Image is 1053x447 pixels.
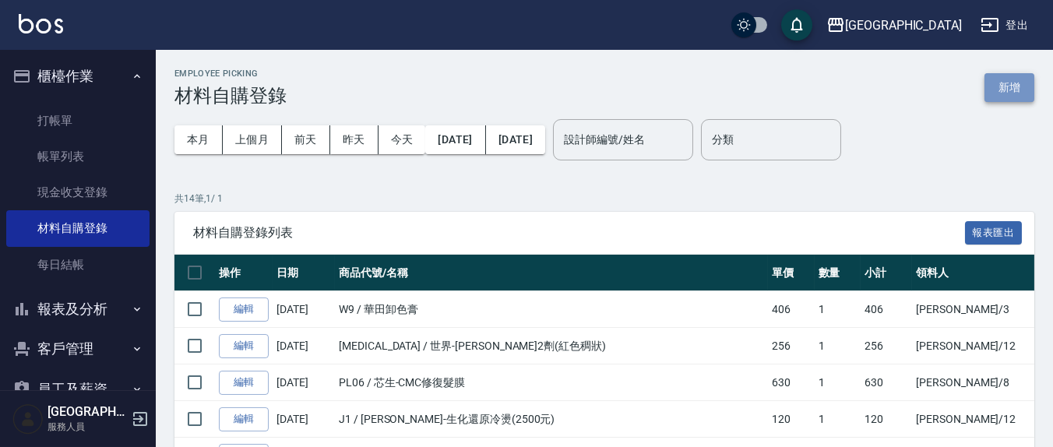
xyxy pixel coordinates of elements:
[273,364,335,401] td: [DATE]
[273,255,335,291] th: 日期
[273,401,335,438] td: [DATE]
[273,328,335,364] td: [DATE]
[19,14,63,33] img: Logo
[6,56,150,97] button: 櫃檯作業
[174,69,287,79] h2: Employee Picking
[861,401,912,438] td: 120
[379,125,426,154] button: 今天
[768,328,815,364] td: 256
[174,125,223,154] button: 本月
[6,210,150,246] a: 材料自購登錄
[815,401,861,438] td: 1
[219,371,269,395] a: 編輯
[335,291,768,328] td: W9 / 華田卸色膏
[845,16,962,35] div: [GEOGRAPHIC_DATA]
[219,407,269,431] a: 編輯
[425,125,485,154] button: [DATE]
[861,255,912,291] th: 小計
[861,291,912,328] td: 406
[6,329,150,369] button: 客戶管理
[335,364,768,401] td: PL06 / 芯生-CMC修復髮膜
[781,9,812,40] button: save
[861,328,912,364] td: 256
[6,103,150,139] a: 打帳單
[335,328,768,364] td: [MEDICAL_DATA] / 世界-[PERSON_NAME]2劑(紅色稠狀)
[12,403,44,435] img: Person
[223,125,282,154] button: 上個月
[6,289,150,329] button: 報表及分析
[6,247,150,283] a: 每日結帳
[768,401,815,438] td: 120
[815,291,861,328] td: 1
[335,255,768,291] th: 商品代號/名稱
[486,125,545,154] button: [DATE]
[335,401,768,438] td: J1 / [PERSON_NAME]-生化還原冷燙(2500元)
[174,85,287,107] h3: 材料自購登錄
[984,73,1034,102] button: 新增
[6,139,150,174] a: 帳單列表
[815,255,861,291] th: 數量
[965,221,1023,245] button: 報表匯出
[273,291,335,328] td: [DATE]
[215,255,273,291] th: 操作
[6,369,150,410] button: 員工及薪資
[330,125,379,154] button: 昨天
[768,291,815,328] td: 406
[48,404,127,420] h5: [GEOGRAPHIC_DATA]
[282,125,330,154] button: 前天
[984,79,1034,94] a: 新增
[193,225,965,241] span: 材料自購登錄列表
[861,364,912,401] td: 630
[219,334,269,358] a: 編輯
[48,420,127,434] p: 服務人員
[768,364,815,401] td: 630
[174,192,1034,206] p: 共 14 筆, 1 / 1
[768,255,815,291] th: 單價
[974,11,1034,40] button: 登出
[6,174,150,210] a: 現金收支登錄
[965,224,1023,239] a: 報表匯出
[219,297,269,322] a: 編輯
[815,328,861,364] td: 1
[820,9,968,41] button: [GEOGRAPHIC_DATA]
[815,364,861,401] td: 1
